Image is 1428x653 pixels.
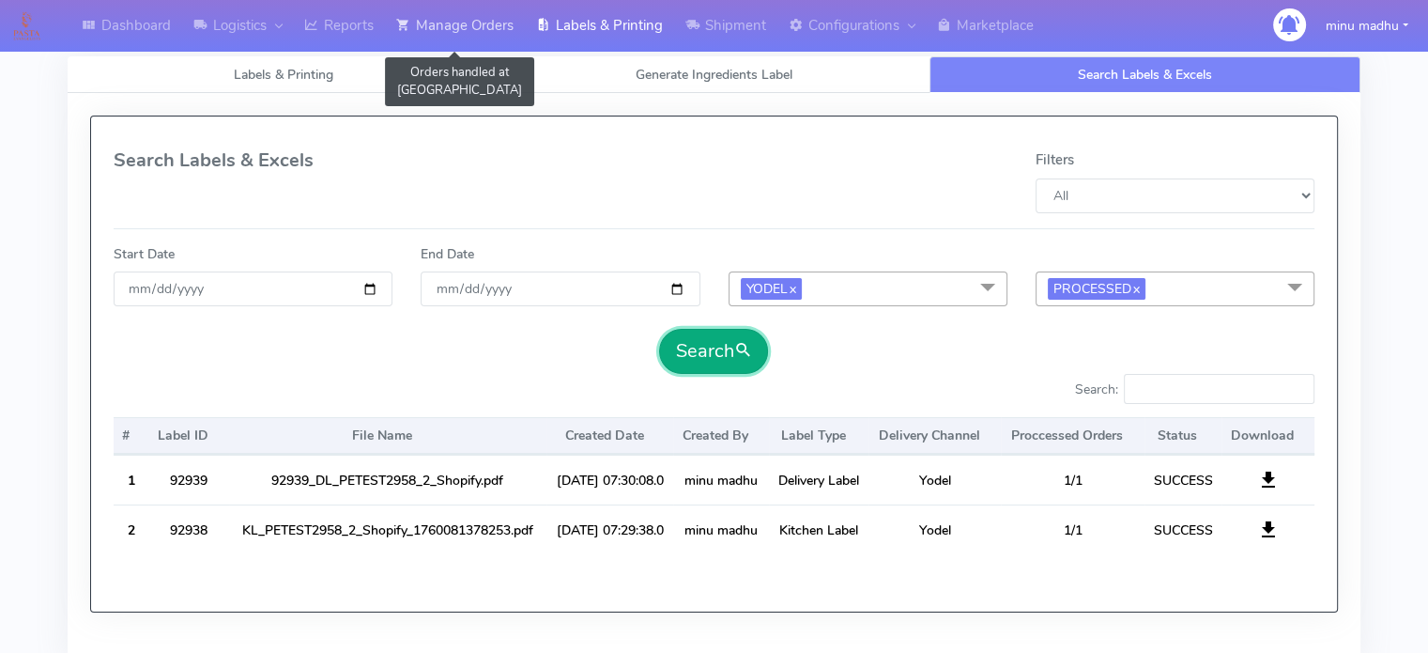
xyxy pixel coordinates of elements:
td: [DATE] 07:29:38.0 [546,505,673,554]
td: minu madhu [673,455,769,505]
td: minu madhu [673,505,769,554]
th: Label ID [148,417,228,455]
td: Yodel [868,505,1001,554]
span: Search Labels & Excels [1078,66,1212,84]
td: 1/1 [1001,505,1144,554]
td: 1/1 [1001,455,1144,505]
th: 1 [114,455,148,505]
th: # [114,417,148,455]
label: Search: [1074,374,1314,404]
td: 92939 [148,455,228,505]
th: Delivery Channel [868,417,1001,455]
th: Created Date [546,417,673,455]
span: Labels & Printing [234,66,333,84]
a: x [1131,278,1140,298]
th: Download [1221,417,1314,455]
td: 92938 [148,505,228,554]
h4: Search Labels & Excels [114,150,700,171]
button: Search [659,329,768,374]
td: SUCCESS [1144,505,1221,554]
td: Yodel [868,455,1001,505]
th: Label Type [769,417,868,455]
th: 2 [114,505,148,554]
td: Kitchen Label [769,505,868,554]
a: x [788,278,796,298]
span: PROCESSED [1048,278,1145,300]
th: Status [1144,417,1221,455]
td: KL_PETEST2958_2_Shopify_1760081378253.pdf [229,505,547,554]
th: Created By [673,417,769,455]
label: End Date [421,244,474,264]
input: Search: [1124,374,1314,404]
span: YODEL [741,278,802,300]
td: 92939_DL_PETEST2958_2_Shopify.pdf [229,455,547,505]
td: [DATE] 07:30:08.0 [546,455,673,505]
ul: Tabs [68,56,1360,93]
label: Start Date [114,244,175,264]
span: Generate Ingredients Label [636,66,792,84]
button: minu madhu [1312,7,1422,45]
th: Proccessed Orders [1001,417,1144,455]
th: File Name [229,417,547,455]
td: SUCCESS [1144,455,1221,505]
label: Filters [1036,149,1074,171]
td: Delivery Label [769,455,868,505]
